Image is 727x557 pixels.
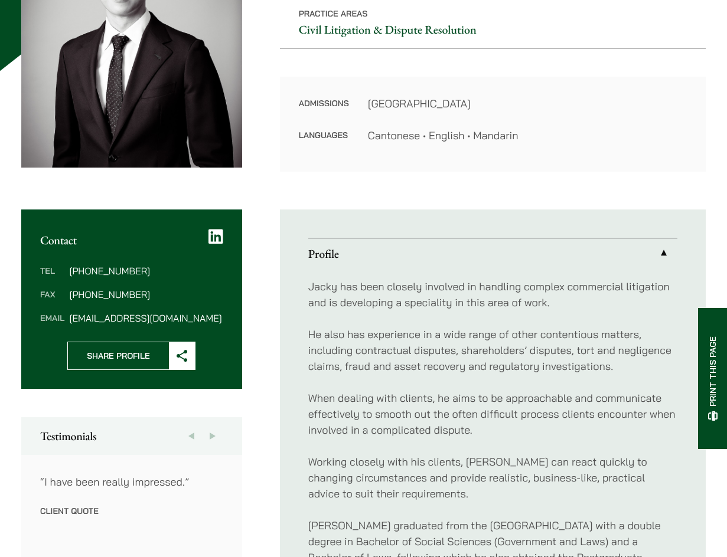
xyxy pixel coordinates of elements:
[69,313,223,323] dd: [EMAIL_ADDRESS][DOMAIN_NAME]
[299,8,368,19] span: Practice Areas
[40,474,223,490] p: “I have been really impressed.”
[202,417,223,455] button: Next
[368,127,687,143] dd: Cantonese • English • Mandarin
[308,390,677,438] p: When dealing with clients, he aims to be approachable and communicate effectively to smooth out t...
[40,266,64,290] dt: Tel
[308,278,677,310] p: Jacky has been closely involved in handling complex commercial litigation and is developing a spe...
[69,290,223,299] dd: [PHONE_NUMBER]
[40,506,223,516] p: Client Quote
[299,96,349,127] dt: Admissions
[67,342,195,370] button: Share Profile
[181,417,202,455] button: Previous
[368,96,687,112] dd: [GEOGRAPHIC_DATA]
[40,429,223,443] h2: Testimonials
[299,127,349,143] dt: Languages
[308,454,677,502] p: Working closely with his clients, [PERSON_NAME] can react quickly to changing circumstances and p...
[40,313,64,323] dt: Email
[40,233,223,247] h2: Contact
[308,238,677,269] a: Profile
[69,266,223,276] dd: [PHONE_NUMBER]
[208,228,223,245] a: LinkedIn
[308,326,677,374] p: He also has experience in a wide range of other contentious matters, including contractual disput...
[299,22,477,37] a: Civil Litigation & Dispute Resolution
[68,342,169,369] span: Share Profile
[40,290,64,313] dt: Fax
